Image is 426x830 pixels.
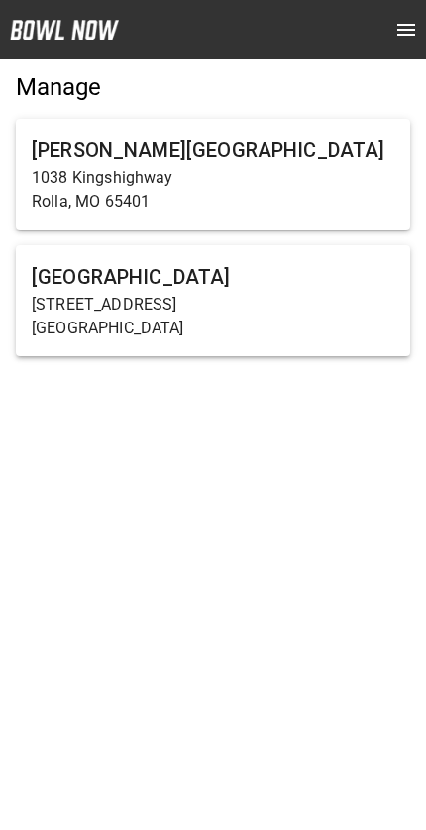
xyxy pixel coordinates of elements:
img: logo [10,20,119,40]
h6: [PERSON_NAME][GEOGRAPHIC_DATA] [32,135,394,166]
h5: Manage [16,71,410,103]
p: [STREET_ADDRESS] [32,293,394,317]
button: open drawer [386,10,426,49]
p: [GEOGRAPHIC_DATA] [32,317,394,340]
p: 1038 Kingshighway [32,166,394,190]
p: Rolla, MO 65401 [32,190,394,214]
h6: [GEOGRAPHIC_DATA] [32,261,394,293]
